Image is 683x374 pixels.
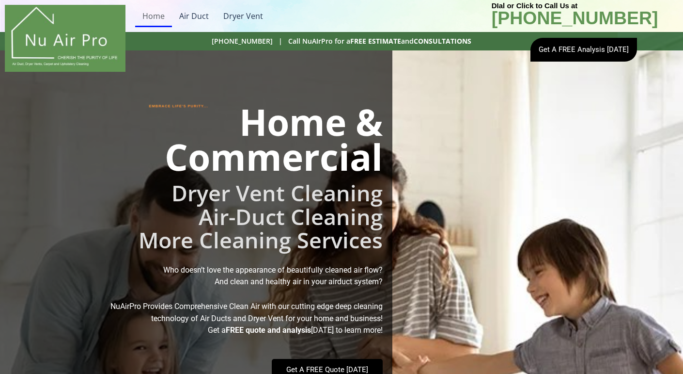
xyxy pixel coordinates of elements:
[216,5,270,27] a: Dryer Vent
[414,36,471,46] b: CONSULTATIONS
[70,37,613,46] h2: [PHONE_NUMBER] | Call NuAIrPro for a and
[530,38,637,62] a: Get A FREE Analysis [DATE]
[539,46,629,53] span: Get A FREE Analysis [DATE]
[492,1,578,10] b: DIal or Click to Call Us at
[135,5,172,27] a: Home
[149,103,341,109] h1: EMBRACE LIFE'S PURITY...
[286,366,368,374] span: Get A FREE Quote [DATE]
[172,5,216,27] a: Air Duct
[350,36,401,46] b: FREE ESTIMATE
[226,325,311,335] strong: FREE quote and analysis
[492,8,658,28] b: [PHONE_NUMBER]
[492,17,658,26] a: [PHONE_NUMBER]
[208,325,383,335] span: Get a [DATE] to learn more!
[110,302,383,323] span: NuAirPro Provides Comprehensive Clean Air with our cutting edge deep cleaning technology of Air D...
